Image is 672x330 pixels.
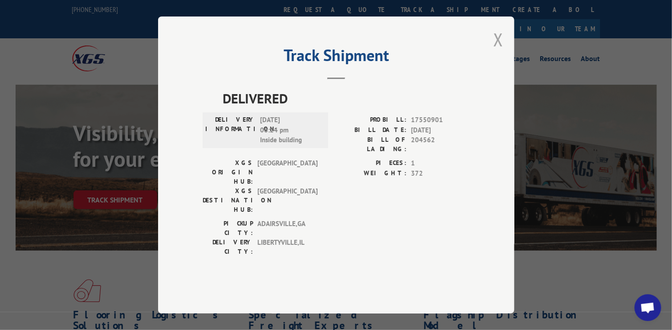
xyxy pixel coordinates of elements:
[411,135,470,154] span: 204562
[203,158,253,186] label: XGS ORIGIN HUB:
[493,28,503,51] button: Close modal
[257,186,318,214] span: [GEOGRAPHIC_DATA]
[205,115,256,145] label: DELIVERY INFORMATION:
[336,125,407,136] label: BILL DATE:
[411,158,470,169] span: 1
[203,219,253,238] label: PICKUP CITY:
[203,238,253,256] label: DELIVERY CITY:
[411,115,470,125] span: 17550901
[411,169,470,179] span: 372
[336,115,407,125] label: PROBILL:
[257,158,318,186] span: [GEOGRAPHIC_DATA]
[411,125,470,136] span: [DATE]
[203,49,470,66] h2: Track Shipment
[260,115,320,145] span: [DATE] 06:24 pm Inside building
[336,135,407,154] label: BILL OF LADING:
[336,169,407,179] label: WEIGHT:
[635,294,661,321] a: Open chat
[257,219,318,238] span: ADAIRSVILLE , GA
[223,88,470,108] span: DELIVERED
[336,158,407,169] label: PIECES:
[203,186,253,214] label: XGS DESTINATION HUB:
[257,238,318,256] span: LIBERTYVILLE , IL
